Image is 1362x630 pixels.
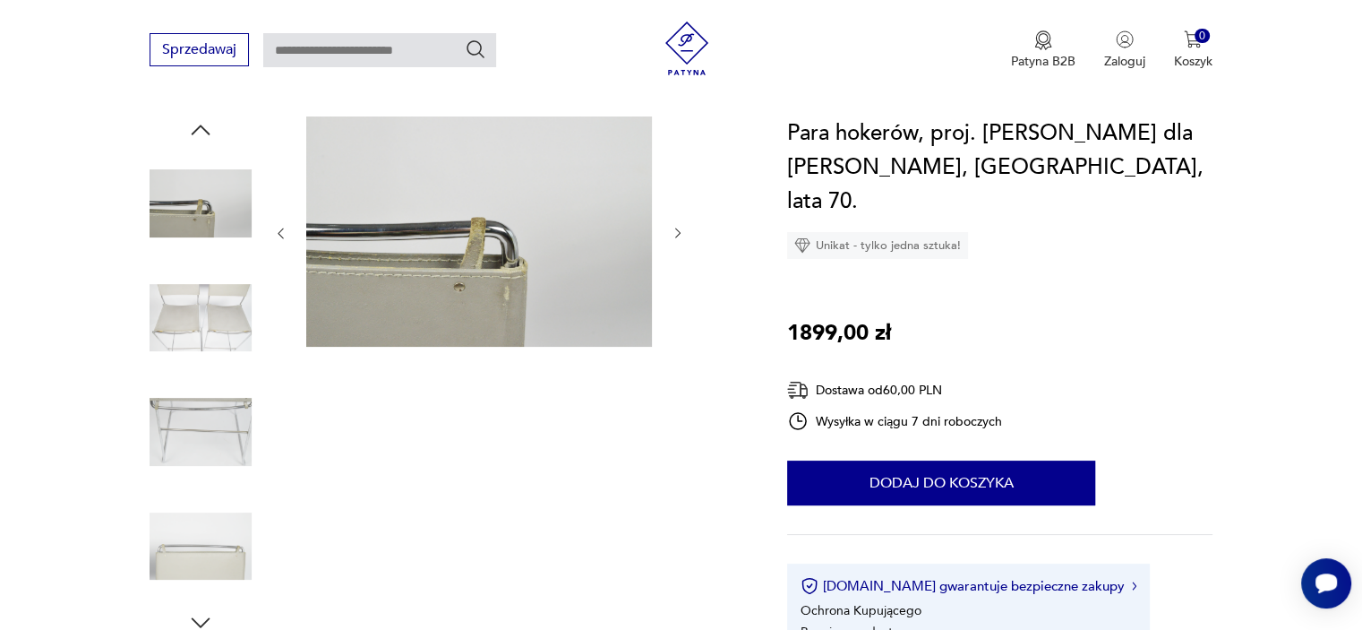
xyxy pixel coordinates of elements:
[801,602,921,619] li: Ochrona Kupującego
[1011,30,1075,70] button: Patyna B2B
[787,316,891,350] p: 1899,00 zł
[306,117,652,347] img: Zdjęcie produktu Para hokerów, proj. G. Belotti dla Alias, Włochy, lata 70.
[150,496,252,598] img: Zdjęcie produktu Para hokerów, proj. G. Belotti dla Alias, Włochy, lata 70.
[1011,30,1075,70] a: Ikona medaluPatyna B2B
[801,577,1136,595] button: [DOMAIN_NAME] gwarantuje bezpieczne zakupy
[1104,30,1145,70] button: Zaloguj
[1116,30,1134,48] img: Ikonka użytkownika
[1011,53,1075,70] p: Patyna B2B
[787,379,809,401] img: Ikona dostawy
[794,237,810,254] img: Ikona diamentu
[150,45,249,57] a: Sprzedawaj
[801,577,818,595] img: Ikona certyfikatu
[150,152,252,255] img: Zdjęcie produktu Para hokerów, proj. G. Belotti dla Alias, Włochy, lata 70.
[787,232,968,259] div: Unikat - tylko jedna sztuka!
[150,381,252,483] img: Zdjęcie produktu Para hokerów, proj. G. Belotti dla Alias, Włochy, lata 70.
[787,461,1095,505] button: Dodaj do koszyka
[1132,582,1137,591] img: Ikona strzałki w prawo
[1174,53,1212,70] p: Koszyk
[150,267,252,369] img: Zdjęcie produktu Para hokerów, proj. G. Belotti dla Alias, Włochy, lata 70.
[787,410,1002,432] div: Wysyłka w ciągu 7 dni roboczych
[1104,53,1145,70] p: Zaloguj
[1174,30,1212,70] button: 0Koszyk
[1034,30,1052,50] img: Ikona medalu
[465,39,486,60] button: Szukaj
[150,33,249,66] button: Sprzedawaj
[1184,30,1202,48] img: Ikona koszyka
[787,117,1212,219] h1: Para hokerów, proj. [PERSON_NAME] dla [PERSON_NAME], [GEOGRAPHIC_DATA], lata 70.
[1301,558,1351,608] iframe: Smartsupp widget button
[1195,29,1210,44] div: 0
[660,22,714,75] img: Patyna - sklep z meblami i dekoracjami vintage
[787,379,1002,401] div: Dostawa od 60,00 PLN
